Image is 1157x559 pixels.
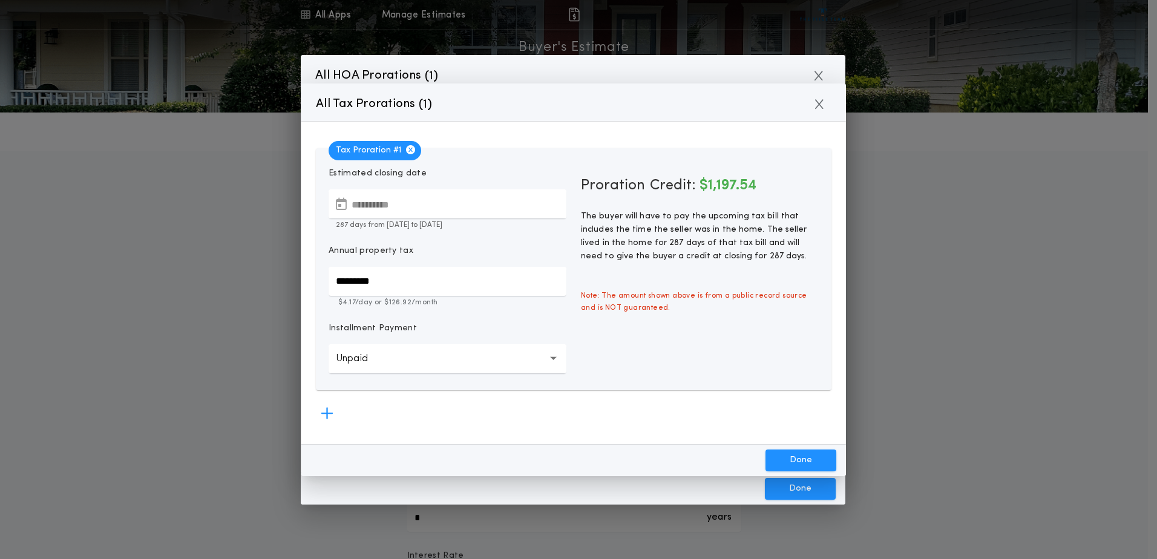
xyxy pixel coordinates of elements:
span: Note: The amount shown above is from a public record source and is NOT guaranteed. [574,283,826,321]
p: Annual property tax [329,245,413,257]
span: The buyer will have to pay the upcoming tax bill that includes the time the seller was in the hom... [581,212,807,261]
p: 287 days from [DATE] to [DATE] [329,220,566,230]
p: Unpaid [336,351,387,366]
button: Unpaid [329,344,566,373]
p: All Tax Prorations ( ) [316,94,433,114]
span: $1,197.54 [700,178,756,193]
p: Installment Payment [329,322,417,335]
p: Estimated closing date [329,168,566,180]
span: 1 [423,99,427,111]
span: Proration [581,176,645,195]
span: Tax Proration # 1 [329,141,421,160]
button: Done [765,449,836,471]
span: Credit: [650,178,696,193]
input: Annual property tax [329,267,566,296]
p: $4.17 /day or $126.92 /month [329,297,566,308]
